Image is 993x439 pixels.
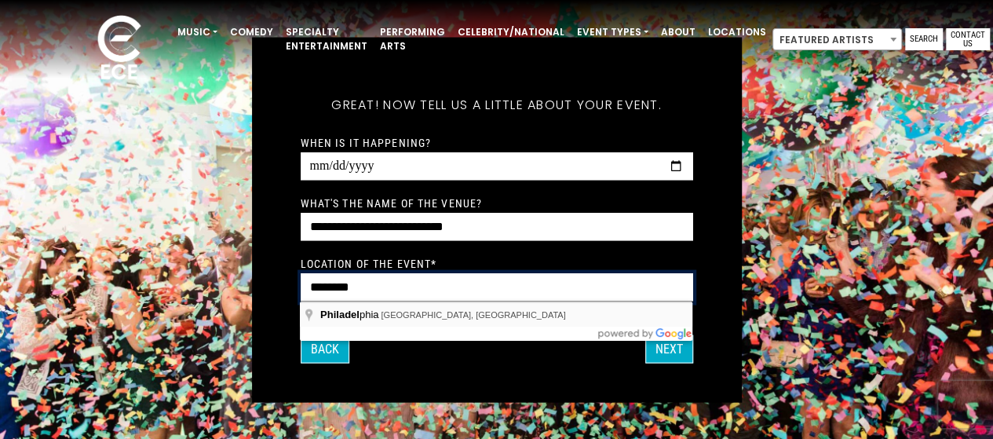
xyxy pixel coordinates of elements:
a: Celebrity/National [451,19,571,46]
img: ece_new_logo_whitev2-1.png [80,11,159,87]
span: Philadel [320,309,360,320]
a: About [655,19,702,46]
label: Location of the event [301,256,437,270]
a: Event Types [571,19,655,46]
span: Featured Artists [773,29,901,51]
a: Search [905,28,943,50]
a: Performing Arts [374,19,451,60]
a: Specialty Entertainment [279,19,374,60]
span: phia [320,309,381,320]
span: [GEOGRAPHIC_DATA], [GEOGRAPHIC_DATA] [381,310,565,320]
a: Locations [702,19,772,46]
span: Featured Artists [772,28,902,50]
a: Contact Us [946,28,990,50]
button: Back [301,335,349,363]
button: Next [645,335,693,363]
a: Comedy [224,19,279,46]
label: When is it happening? [301,135,432,149]
label: What's the name of the venue? [301,196,482,210]
a: Music [171,19,224,46]
h5: Great! Now tell us a little about your event. [301,76,693,133]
